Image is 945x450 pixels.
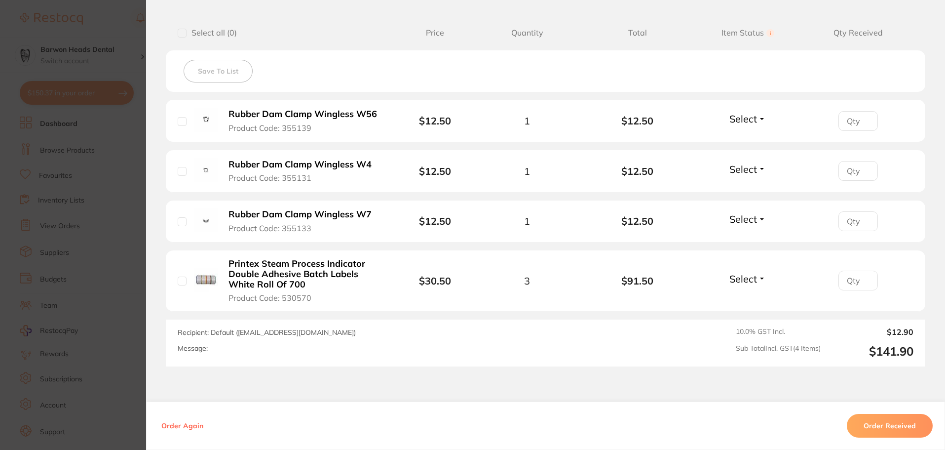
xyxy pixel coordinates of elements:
span: Recipient: Default ( [EMAIL_ADDRESS][DOMAIN_NAME] ) [178,328,356,337]
output: $141.90 [829,344,913,359]
span: Product Code: 355131 [228,173,311,182]
span: 10.0 % GST Incl. [736,327,821,336]
span: Select [729,273,757,285]
button: Rubber Dam Clamp Wingless W56 Product Code: 355139 [226,109,384,133]
button: Rubber Dam Clamp Wingless W4 Product Code: 355131 [226,159,382,183]
input: Qty [838,161,878,181]
output: $12.90 [829,327,913,336]
span: Price [398,28,472,38]
span: Total [582,28,693,38]
label: Message: [178,344,208,353]
span: 3 [524,275,530,286]
input: Qty [838,271,878,290]
span: Product Code: 530570 [228,293,311,302]
button: Select [726,213,769,225]
b: $30.50 [419,275,451,287]
span: Select [729,113,757,125]
img: Rubber Dam Clamp Wingless W7 [194,208,218,233]
span: 1 [524,165,530,177]
button: Save To List [184,60,253,82]
b: Printex Steam Process Indicator Double Adhesive Batch Labels White Roll Of 700 [228,259,381,289]
button: Rubber Dam Clamp Wingless W7 Product Code: 355133 [226,209,382,233]
button: Select [726,113,769,125]
span: Select all ( 0 ) [187,28,237,38]
b: $12.50 [419,165,451,177]
span: Select [729,163,757,175]
img: Printex Steam Process Indicator Double Adhesive Batch Labels White Roll Of 700 [194,268,218,292]
span: Select [729,213,757,225]
b: $12.50 [419,115,451,127]
span: Sub Total Incl. GST ( 4 Items) [736,344,821,359]
b: Rubber Dam Clamp Wingless W7 [228,209,372,220]
button: Order Received [847,414,933,438]
b: Rubber Dam Clamp Wingless W4 [228,160,372,170]
span: Product Code: 355133 [228,224,311,233]
b: $12.50 [582,165,693,177]
span: Item Status [693,28,803,38]
button: Order Again [158,421,206,430]
button: Printex Steam Process Indicator Double Adhesive Batch Labels White Roll Of 700 Product Code: 530570 [226,258,384,303]
input: Qty [838,211,878,231]
img: Rubber Dam Clamp Wingless W4 [194,158,218,182]
b: $12.50 [582,215,693,227]
b: $12.50 [582,115,693,126]
span: 1 [524,115,530,126]
img: Rubber Dam Clamp Wingless W56 [194,108,218,132]
input: Qty [838,111,878,131]
button: Select [726,163,769,175]
b: Rubber Dam Clamp Wingless W56 [228,109,377,120]
span: 1 [524,215,530,227]
button: Select [726,273,769,285]
span: Qty Received [803,28,913,38]
b: $91.50 [582,275,693,286]
span: Product Code: 355139 [228,123,311,132]
span: Quantity [472,28,582,38]
b: $12.50 [419,215,451,227]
